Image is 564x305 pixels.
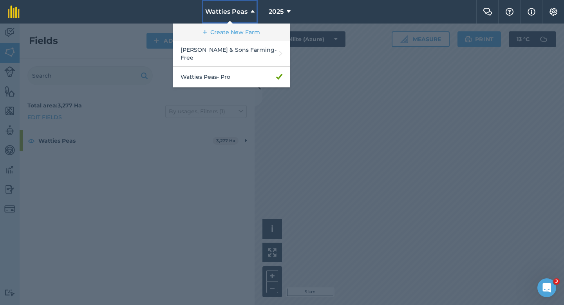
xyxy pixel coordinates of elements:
[8,5,20,18] img: fieldmargin Logo
[205,7,248,16] span: Watties Peas
[553,278,560,285] span: 3
[537,278,556,297] iframe: Intercom live chat
[505,8,514,16] img: A question mark icon
[173,41,290,67] a: [PERSON_NAME] & Sons Farming- Free
[269,7,284,16] span: 2025
[528,7,535,16] img: svg+xml;base64,PHN2ZyB4bWxucz0iaHR0cDovL3d3dy53My5vcmcvMjAwMC9zdmciIHdpZHRoPSIxNyIgaGVpZ2h0PSIxNy...
[173,67,290,87] a: Watties Peas- Pro
[549,8,558,16] img: A cog icon
[173,24,290,41] a: Create New Farm
[483,8,492,16] img: Two speech bubbles overlapping with the left bubble in the forefront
